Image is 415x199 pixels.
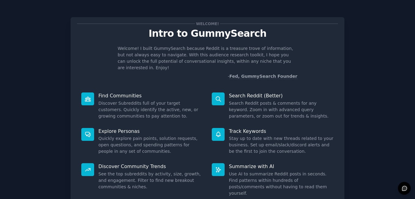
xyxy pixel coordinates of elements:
p: Track Keywords [229,128,334,134]
dd: See the top subreddits by activity, size, growth, and engagement. Filter to find new breakout com... [98,171,203,190]
dd: Search Reddit posts & comments for any keyword. Zoom in with advanced query parameters, or zoom o... [229,100,334,119]
p: Summarize with AI [229,163,334,170]
p: Intro to GummySearch [77,28,338,39]
p: Explore Personas [98,128,203,134]
dd: Quickly explore pain points, solution requests, open questions, and spending patterns for people ... [98,135,203,155]
p: Discover Community Trends [98,163,203,170]
dd: Stay up to date with new threads related to your business. Set up email/slack/discord alerts and ... [229,135,334,155]
a: Fed, GummySearch Founder [229,74,297,79]
div: - [228,73,297,80]
p: Search Reddit (Better) [229,92,334,99]
p: Welcome! I built GummySearch because Reddit is a treasure trove of information, but not always ea... [118,45,297,71]
dd: Discover Subreddits full of your target customers. Quickly identify the active, new, or growing c... [98,100,203,119]
dd: Use AI to summarize Reddit posts in seconds. Find patterns within hundreds of posts/comments with... [229,171,334,197]
p: Find Communities [98,92,203,99]
span: Welcome! [195,21,220,27]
